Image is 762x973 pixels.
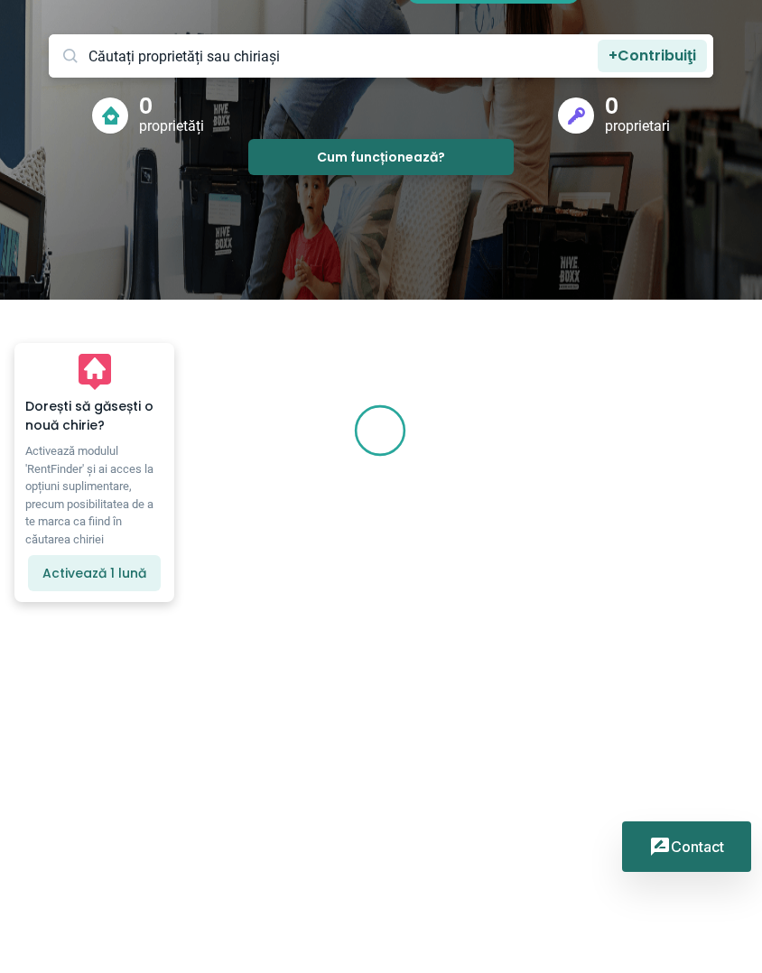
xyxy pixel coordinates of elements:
p: proprietari [605,117,670,135]
button: Activează 1 lună [28,555,161,591]
p: Activează 1 lună [42,566,146,581]
button: Cum funcționează? [248,139,514,175]
p: Dorești să găsești o nouă chirie? [25,397,163,435]
p: + Contribuiţi [598,47,707,64]
p: proprietăți [139,117,204,135]
input: Căutați proprietăți sau chiriași [49,34,713,78]
p: Activează modulul 'RentFinder' și ai acces la opțiuni suplimentare, precum posibilitatea de a te ... [25,442,163,548]
button: +Contribuiţi [598,40,707,71]
p: 0 [605,96,670,117]
p: 0 [139,96,204,117]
